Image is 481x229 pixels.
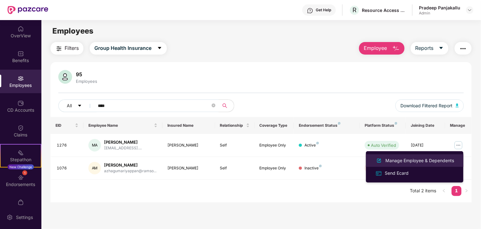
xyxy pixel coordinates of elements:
li: Next Page [462,186,472,196]
img: svg+xml;base64,PHN2ZyB4bWxucz0iaHR0cDovL3d3dy53My5vcmcvMjAwMC9zdmciIHdpZHRoPSIyNCIgaGVpZ2h0PSIyNC... [55,45,63,52]
button: right [462,186,472,196]
img: svg+xml;base64,PHN2ZyB4bWxucz0iaHR0cDovL3d3dy53My5vcmcvMjAwMC9zdmciIHdpZHRoPSIyMSIgaGVpZ2h0PSIyMC... [18,150,24,156]
div: 1276 [57,142,78,148]
span: caret-down [157,45,162,51]
img: svg+xml;base64,PHN2ZyB4bWxucz0iaHR0cDovL3d3dy53My5vcmcvMjAwMC9zdmciIHdpZHRoPSI4IiBoZWlnaHQ9IjgiIH... [338,122,341,125]
button: search [219,99,234,112]
span: close-circle [212,103,215,109]
div: 1076 [57,165,78,171]
img: svg+xml;base64,PHN2ZyB4bWxucz0iaHR0cDovL3d3dy53My5vcmcvMjAwMC9zdmciIHdpZHRoPSI4IiBoZWlnaHQ9IjgiIH... [316,142,319,144]
span: Employee [364,44,387,52]
div: [PERSON_NAME] [104,162,156,168]
div: Employees [75,79,98,84]
span: Filters [65,44,79,52]
button: Reportscaret-down [411,42,448,55]
img: svg+xml;base64,PHN2ZyB4bWxucz0iaHR0cDovL3d3dy53My5vcmcvMjAwMC9zdmciIHhtbG5zOnhsaW5rPSJodHRwOi8vd3... [392,45,400,52]
span: All [67,102,72,109]
th: Manage [445,117,472,134]
div: Auto Verified [371,142,396,148]
img: svg+xml;base64,PHN2ZyB4bWxucz0iaHR0cDovL3d3dy53My5vcmcvMjAwMC9zdmciIHhtbG5zOnhsaW5rPSJodHRwOi8vd3... [456,104,459,107]
img: svg+xml;base64,PHN2ZyBpZD0iTXlfT3JkZXJzIiBkYXRhLW5hbWU9Ik15IE9yZGVycyIgeG1sbnM9Imh0dHA6Ly93d3cudz... [18,199,24,205]
img: svg+xml;base64,PHN2ZyBpZD0iQ0RfQWNjb3VudHMiIGRhdGEtbmFtZT0iQ0QgQWNjb3VudHMiIHhtbG5zPSJodHRwOi8vd3... [18,100,24,106]
span: right [465,189,468,193]
div: Get Help [316,8,331,13]
span: EID [55,123,74,128]
span: search [219,103,231,108]
div: MA [88,139,101,152]
div: [PERSON_NAME] [167,165,210,171]
button: Allcaret-down [58,99,97,112]
img: svg+xml;base64,PHN2ZyBpZD0iRHJvcGRvd24tMzJ4MzIiIHhtbG5zPSJodHRwOi8vd3d3LnczLm9yZy8yMDAwL3N2ZyIgd2... [467,8,472,13]
div: Active [304,142,319,148]
span: Group Health Insurance [94,44,151,52]
span: R [352,6,357,14]
th: Relationship [215,117,255,134]
div: Pradeep Panjakallu [419,5,460,11]
th: Insured Name [162,117,215,134]
li: Previous Page [439,186,449,196]
button: Filters [50,42,83,55]
img: svg+xml;base64,PHN2ZyBpZD0iU2V0dGluZy0yMHgyMCIgeG1sbnM9Imh0dHA6Ly93d3cudzMub3JnLzIwMDAvc3ZnIiB3aW... [7,214,13,221]
div: Admin [419,11,460,16]
div: Self [220,142,250,148]
span: Download Filtered Report [400,102,452,109]
img: svg+xml;base64,PHN2ZyBpZD0iSG9tZSIgeG1sbnM9Imh0dHA6Ly93d3cudzMub3JnLzIwMDAvc3ZnIiB3aWR0aD0iMjAiIG... [18,26,24,32]
img: svg+xml;base64,PHN2ZyB4bWxucz0iaHR0cDovL3d3dy53My5vcmcvMjAwMC9zdmciIHdpZHRoPSIyNCIgaGVpZ2h0PSIyNC... [459,45,467,52]
button: Employee [359,42,404,55]
div: Employee Only [260,165,289,171]
div: Endorsement Status [299,123,355,128]
li: Total 2 items [410,186,436,196]
div: 95 [75,71,98,77]
div: [DATE] [411,142,440,148]
span: Reports [415,44,434,52]
th: EID [50,117,83,134]
img: manageButton [453,140,463,150]
span: caret-down [77,104,82,109]
div: Self [220,165,250,171]
img: svg+xml;base64,PHN2ZyB4bWxucz0iaHR0cDovL3d3dy53My5vcmcvMjAwMC9zdmciIHdpZHRoPSI4IiBoZWlnaHQ9IjgiIH... [319,165,322,167]
img: svg+xml;base64,PHN2ZyBpZD0iSGVscC0zMngzMiIgeG1sbnM9Imh0dHA6Ly93d3cudzMub3JnLzIwMDAvc3ZnIiB3aWR0aD... [307,8,313,14]
img: New Pazcare Logo [8,6,48,14]
li: 1 [452,186,462,196]
span: Relationship [220,123,245,128]
img: svg+xml;base64,PHN2ZyB4bWxucz0iaHR0cDovL3d3dy53My5vcmcvMjAwMC9zdmciIHdpZHRoPSIxNiIgaGVpZ2h0PSIxNi... [375,170,382,177]
img: svg+xml;base64,PHN2ZyBpZD0iQ2xhaW0iIHhtbG5zPSJodHRwOi8vd3d3LnczLm9yZy8yMDAwL3N2ZyIgd2lkdGg9IjIwIi... [18,125,24,131]
img: svg+xml;base64,PHN2ZyBpZD0iRW1wbG95ZWVzIiB4bWxucz0iaHR0cDovL3d3dy53My5vcmcvMjAwMC9zdmciIHdpZHRoPS... [18,75,24,82]
span: Employees [52,26,93,35]
img: svg+xml;base64,PHN2ZyBpZD0iQmVuZWZpdHMiIHhtbG5zPSJodHRwOi8vd3d3LnczLm9yZy8yMDAwL3N2ZyIgd2lkdGg9Ij... [18,51,24,57]
div: Send Ecard [383,170,410,177]
div: Inactive [304,165,322,171]
div: Resource Access Management Solutions [362,7,406,13]
span: left [442,189,446,193]
div: AM [88,162,101,174]
div: [EMAIL_ADDRESS].... [104,145,142,151]
img: svg+xml;base64,PHN2ZyB4bWxucz0iaHR0cDovL3d3dy53My5vcmcvMjAwMC9zdmciIHdpZHRoPSI4IiBoZWlnaHQ9IjgiIH... [395,122,397,125]
div: Stepathon [1,157,41,163]
img: svg+xml;base64,PHN2ZyB4bWxucz0iaHR0cDovL3d3dy53My5vcmcvMjAwMC9zdmciIHhtbG5zOnhsaW5rPSJodHRwOi8vd3... [58,70,72,84]
span: caret-down [439,45,444,51]
div: 1 [22,170,27,175]
a: 1 [452,186,462,195]
div: [PERSON_NAME] [104,139,142,145]
div: Manage Employee & Dependents [384,157,455,164]
th: Employee Name [83,117,162,134]
button: Group Health Insurancecaret-down [90,42,167,55]
th: Coverage Type [255,117,294,134]
img: svg+xml;base64,PHN2ZyB4bWxucz0iaHR0cDovL3d3dy53My5vcmcvMjAwMC9zdmciIHhtbG5zOnhsaW5rPSJodHRwOi8vd3... [375,157,383,164]
div: Platform Status [365,123,401,128]
div: New Challenge [8,164,34,169]
th: Joining Date [406,117,445,134]
button: left [439,186,449,196]
div: [PERSON_NAME] [167,142,210,148]
img: svg+xml;base64,PHN2ZyBpZD0iRW5kb3JzZW1lbnRzIiB4bWxucz0iaHR0cDovL3d3dy53My5vcmcvMjAwMC9zdmciIHdpZH... [18,174,24,181]
span: Employee Name [88,123,153,128]
div: azhagumariyappan@ramso... [104,168,156,174]
div: Employee Only [260,142,289,148]
div: Settings [14,214,35,221]
span: close-circle [212,104,215,107]
button: Download Filtered Report [395,99,464,112]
